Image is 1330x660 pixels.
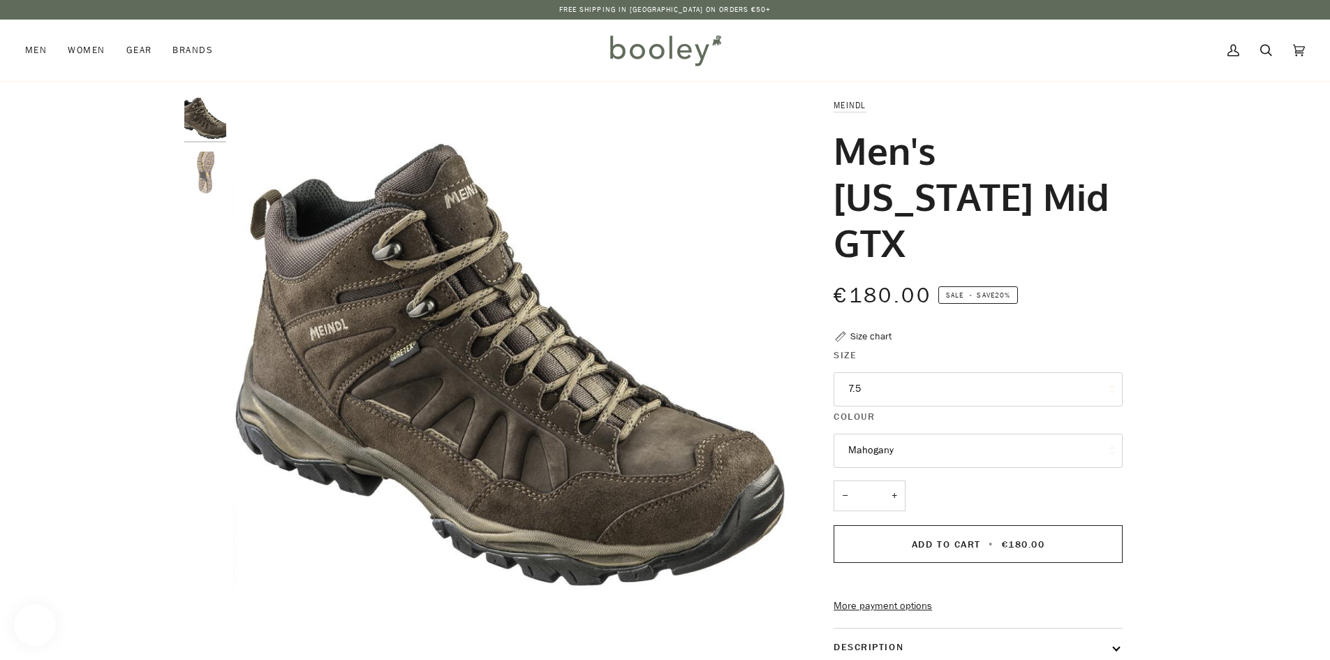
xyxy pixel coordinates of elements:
[834,599,1123,614] a: More payment options
[25,43,47,57] span: Men
[946,290,963,300] span: Sale
[850,329,892,344] div: Size chart
[938,286,1018,305] span: Save
[1002,538,1045,551] span: €180.00
[834,127,1112,265] h1: Men's [US_STATE] Mid GTX
[126,43,152,57] span: Gear
[966,290,977,300] em: •
[984,538,998,551] span: •
[883,481,906,512] button: +
[14,604,56,646] iframe: Button to open loyalty program pop-up
[995,290,1010,300] span: 20%
[184,152,226,193] img: Men's Nebraska Mid GTX Sole - booley Galway
[233,98,785,650] img: Men&#39;s Nebraska Mid GTX Mahogany - booley Galway
[912,538,981,551] span: Add to Cart
[559,4,771,15] p: Free Shipping in [GEOGRAPHIC_DATA] on Orders €50+
[604,30,726,71] img: Booley
[172,43,213,57] span: Brands
[233,98,785,650] div: Men's Nebraska Mid GTX Mahogany - booley Galway
[116,20,163,81] a: Gear
[834,481,856,512] button: −
[184,98,226,140] img: Men's Nebraska Mid GTX Mahogany - booley Galway
[834,434,1123,468] button: Mahogany
[834,348,857,362] span: Size
[57,20,115,81] a: Women
[834,409,875,424] span: Colour
[834,99,866,111] a: Meindl
[834,372,1123,406] button: 7.5
[834,525,1123,563] button: Add to Cart • €180.00
[25,20,57,81] a: Men
[162,20,223,81] a: Brands
[68,43,105,57] span: Women
[834,481,906,512] input: Quantity
[834,281,931,310] span: €180.00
